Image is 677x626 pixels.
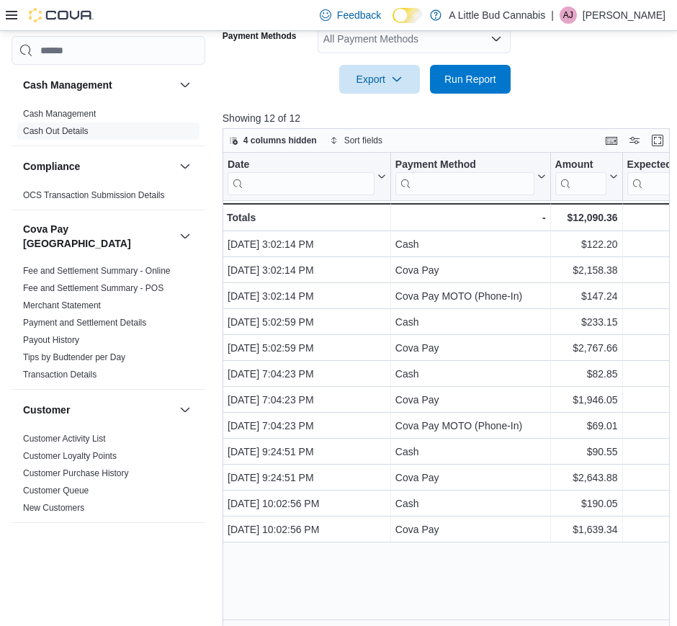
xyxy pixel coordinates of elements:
[555,522,617,539] div: $1,639.34
[23,468,129,478] a: Customer Purchase History
[560,6,577,24] div: Amanda Joselin
[228,288,386,305] div: [DATE] 3:02:14 PM
[395,470,546,487] div: Cova Pay
[176,76,194,94] button: Cash Management
[444,72,496,86] span: Run Report
[223,132,323,149] button: 4 columns hidden
[29,8,94,22] img: Cova
[23,189,165,201] span: OCS Transaction Submission Details
[223,111,675,125] p: Showing 12 of 12
[228,496,386,513] div: [DATE] 10:02:56 PM
[23,126,89,136] a: Cash Out Details
[337,8,381,22] span: Feedback
[228,366,386,383] div: [DATE] 7:04:23 PM
[395,158,546,195] button: Payment Method
[228,236,386,254] div: [DATE] 3:02:14 PM
[395,366,546,383] div: Cash
[23,109,96,119] a: Cash Management
[23,403,174,417] button: Customer
[228,314,386,331] div: [DATE] 5:02:59 PM
[23,265,171,277] span: Fee and Settlement Summary - Online
[555,496,617,513] div: $190.05
[395,418,546,435] div: Cova Pay MOTO (Phone-In)
[23,318,146,328] a: Payment and Settlement Details
[23,450,117,462] span: Customer Loyalty Points
[23,503,84,513] a: New Customers
[23,108,96,120] span: Cash Management
[23,486,89,496] a: Customer Queue
[23,190,165,200] a: OCS Transaction Submission Details
[228,392,386,409] div: [DATE] 7:04:23 PM
[23,282,163,294] span: Fee and Settlement Summary - POS
[555,418,617,435] div: $69.01
[314,1,387,30] a: Feedback
[23,300,101,310] a: Merchant Statement
[395,158,534,195] div: Payment Method
[555,158,617,195] button: Amount
[23,370,97,380] a: Transaction Details
[395,340,546,357] div: Cova Pay
[430,65,511,94] button: Run Report
[228,158,375,172] div: Date
[223,30,297,42] label: Payment Methods
[395,288,546,305] div: Cova Pay MOTO (Phone-In)
[393,8,423,23] input: Dark Mode
[176,158,194,175] button: Compliance
[395,209,546,226] div: -
[603,132,620,149] button: Keyboard shortcuts
[555,158,606,195] div: Amount
[395,158,534,172] div: Payment Method
[339,65,420,94] button: Export
[23,403,70,417] h3: Customer
[23,352,125,363] span: Tips by Budtender per Day
[551,6,554,24] p: |
[228,158,375,195] div: Date
[555,366,617,383] div: $82.85
[393,23,393,24] span: Dark Mode
[228,418,386,435] div: [DATE] 7:04:23 PM
[555,314,617,331] div: $233.15
[395,496,546,513] div: Cash
[344,135,382,146] span: Sort fields
[23,485,89,496] span: Customer Queue
[490,33,502,45] button: Open list of options
[12,262,205,389] div: Cova Pay [GEOGRAPHIC_DATA]
[23,159,174,174] button: Compliance
[23,369,97,380] span: Transaction Details
[176,228,194,245] button: Cova Pay [GEOGRAPHIC_DATA]
[23,222,174,251] h3: Cova Pay [GEOGRAPHIC_DATA]
[626,132,643,149] button: Display options
[23,300,101,311] span: Merchant Statement
[23,78,112,92] h3: Cash Management
[563,6,573,24] span: AJ
[395,262,546,280] div: Cova Pay
[23,317,146,328] span: Payment and Settlement Details
[228,444,386,461] div: [DATE] 9:24:51 PM
[23,266,171,276] a: Fee and Settlement Summary - Online
[555,392,617,409] div: $1,946.05
[555,288,617,305] div: $147.24
[23,125,89,137] span: Cash Out Details
[23,334,79,346] span: Payout History
[23,468,129,479] span: Customer Purchase History
[555,262,617,280] div: $2,158.38
[555,444,617,461] div: $90.55
[228,340,386,357] div: [DATE] 5:02:59 PM
[23,352,125,362] a: Tips by Budtender per Day
[23,451,117,461] a: Customer Loyalty Points
[649,132,666,149] button: Enter fullscreen
[23,159,80,174] h3: Compliance
[555,209,617,226] div: $12,090.36
[555,470,617,487] div: $2,643.88
[395,522,546,539] div: Cova Pay
[324,132,388,149] button: Sort fields
[243,135,317,146] span: 4 columns hidden
[227,209,386,226] div: Totals
[23,502,84,514] span: New Customers
[583,6,665,24] p: [PERSON_NAME]
[176,401,194,419] button: Customer
[12,105,205,146] div: Cash Management
[228,470,386,487] div: [DATE] 9:24:51 PM
[23,434,106,444] a: Customer Activity List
